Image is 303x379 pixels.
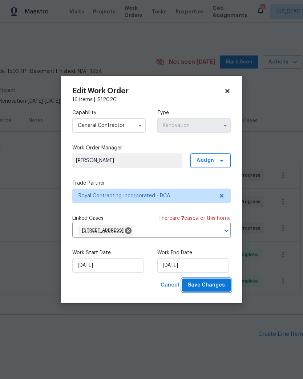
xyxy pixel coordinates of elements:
[221,121,230,130] button: Show options
[157,249,231,256] label: Work End Date
[161,281,179,290] span: Cancel
[78,192,214,199] span: Royal Contracting Incorporated - DCA
[182,279,231,292] button: Save Changes
[76,157,179,164] span: [PERSON_NAME]
[72,87,224,95] h2: Edit Work Order
[157,109,231,116] label: Type
[158,215,231,222] span: There are case s for this home
[158,279,182,292] button: Cancel
[97,97,117,102] span: $ 12020
[188,281,225,290] span: Save Changes
[72,215,104,222] span: Linked Cases
[72,96,231,103] div: 16 items |
[157,118,231,133] input: Select...
[221,226,231,236] button: Open
[72,109,146,116] label: Capability
[181,216,184,221] span: 7
[72,180,231,187] label: Trade Partner
[78,225,133,236] div: [STREET_ADDRESS]
[197,157,214,164] span: Assign
[157,258,229,273] input: M/D/YYYY
[136,121,145,130] button: Show options
[72,144,231,152] label: Work Order Manager
[72,118,146,133] input: Select...
[72,258,144,273] input: M/D/YYYY
[72,249,146,256] label: Work Start Date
